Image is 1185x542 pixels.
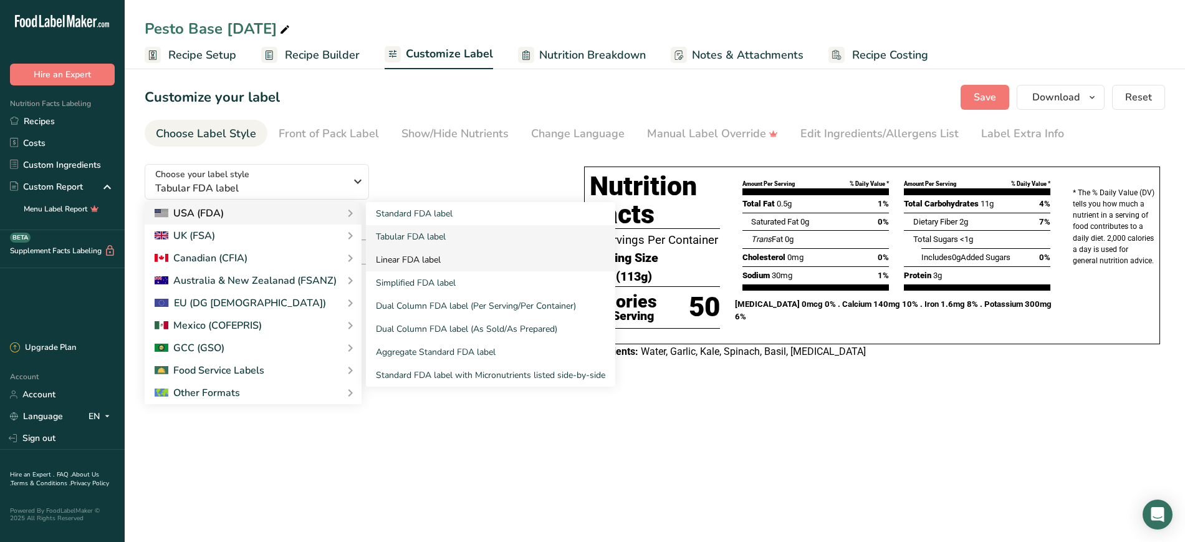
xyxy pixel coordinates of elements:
[155,363,264,378] div: Food Service Labels
[366,202,615,225] a: Standard FDA label
[913,235,958,244] span: Total Sugars
[904,180,956,188] div: Amount Per Serving
[518,41,646,69] a: Nutrition Breakdown
[590,231,720,249] p: 2 Servings Per Container
[1143,500,1173,530] div: Open Intercom Messenger
[1032,90,1080,105] span: Download
[878,251,889,264] span: 0%
[751,217,799,226] span: Saturated Fat
[742,180,795,188] div: Amount Per Serving
[641,346,866,357] span: Water, Garlic, Kale, Spinach, Basil, [MEDICAL_DATA]
[145,17,292,40] div: Pesto Base [DATE]
[145,164,369,200] button: Choose your label style Tabular FDA label
[261,41,360,69] a: Recipe Builder
[531,125,625,142] div: Change Language
[852,47,928,64] span: Recipe Costing
[539,47,646,64] span: Nutrition Breakdown
[800,217,809,226] span: 0g
[156,125,256,142] div: Choose Label Style
[155,341,224,356] div: GCC (GSO)
[1073,187,1154,266] p: * The % Daily Value (DV) tells you how much a nutrient in a serving of food contributes to a dail...
[850,180,889,188] div: % Daily Value *
[401,125,509,142] div: Show/Hide Nutrients
[787,253,804,262] span: 0mg
[155,318,262,333] div: Mexico (COFEPRIS)
[1039,198,1050,210] span: 4%
[155,206,224,221] div: USA (FDA)
[155,273,337,288] div: Australia & New Zealanad (FSANZ)
[279,125,379,142] div: Front of Pack Label
[921,253,1010,262] span: Includes Added Sugars
[10,342,76,354] div: Upgrade Plan
[155,228,215,243] div: UK (FSA)
[590,172,720,229] h1: Nutrition Facts
[590,293,657,311] p: Calories
[952,253,961,262] span: 0g
[742,253,785,262] span: Cholesterol
[155,181,345,196] span: Tabular FDA label
[10,470,99,488] a: About Us .
[959,217,968,226] span: 2g
[671,41,804,69] a: Notes & Attachments
[10,470,54,479] a: Hire an Expert .
[904,199,979,208] span: Total Carbohydrates
[692,47,804,64] span: Notes & Attachments
[385,40,493,70] a: Customize Label
[742,271,770,280] span: Sodium
[777,199,792,208] span: 0.5g
[689,287,720,328] p: 50
[1125,90,1152,105] span: Reset
[974,90,996,105] span: Save
[913,217,957,226] span: Dietary Fiber
[145,41,236,69] a: Recipe Setup
[155,168,249,181] span: Choose your label style
[772,271,792,280] span: 30mg
[89,409,115,424] div: EN
[11,479,70,488] a: Terms & Conditions .
[785,235,794,244] span: 0g
[10,405,63,427] a: Language
[751,235,772,244] i: Trans
[981,199,994,208] span: 11g
[57,470,72,479] a: FAQ .
[10,180,83,193] div: Custom Report
[168,47,236,64] span: Recipe Setup
[1017,85,1105,110] button: Download
[10,64,115,85] button: Hire an Expert
[366,271,615,294] a: Simplified FDA label
[590,249,658,268] span: Serving Size
[366,225,615,248] a: Tabular FDA label
[904,271,931,280] span: Protein
[828,41,928,69] a: Recipe Costing
[406,46,493,62] span: Customize Label
[590,268,652,286] span: 4 oz (113g)
[960,235,973,244] span: <1g
[70,479,109,488] a: Privacy Policy
[647,125,778,142] div: Manual Label Override
[155,296,326,311] div: EU (DG [DEMOGRAPHIC_DATA])
[742,199,775,208] span: Total Fat
[155,344,168,352] img: 2Q==
[981,125,1064,142] div: Label Extra Info
[155,251,247,266] div: Canadian (CFIA)
[933,271,942,280] span: 3g
[1039,251,1050,264] span: 0%
[10,507,115,522] div: Powered By FoodLabelMaker © 2025 All Rights Reserved
[1011,180,1050,188] div: % Daily Value *
[145,87,280,108] h1: Customize your label
[366,248,615,271] a: Linear FDA label
[366,317,615,341] a: Dual Column FDA label (As Sold/As Prepared)
[961,85,1009,110] button: Save
[590,311,657,321] p: Per Serving
[751,235,783,244] span: Fat
[878,269,889,282] span: 1%
[1112,85,1165,110] button: Reset
[155,385,240,400] div: Other Formats
[366,364,615,387] a: Standard FDA label with Micronutrients listed side-by-side
[366,294,615,317] a: Dual Column FDA label (Per Serving/Per Container)
[366,341,615,364] a: Aggregate Standard FDA label
[10,233,31,243] div: BETA
[735,298,1058,323] p: [MEDICAL_DATA] 0mcg 0% . Calcium 140mg 10% . Iron 1.6mg 8% . Potassium 300mg 6%
[285,47,360,64] span: Recipe Builder
[878,198,889,210] span: 1%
